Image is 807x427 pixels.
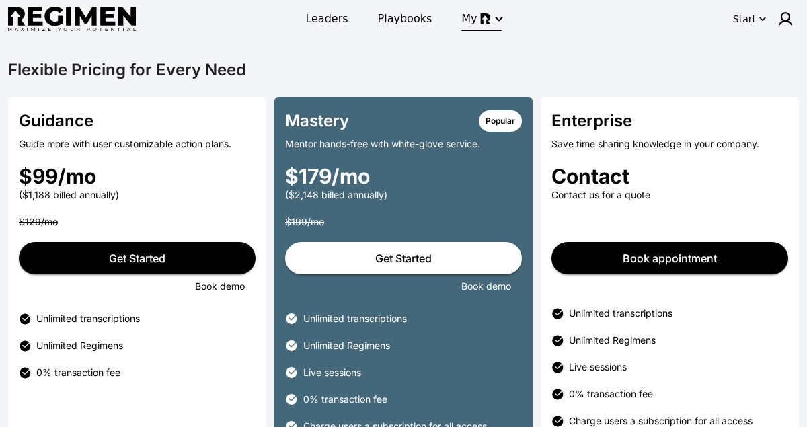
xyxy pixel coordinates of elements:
[303,339,522,352] div: Unlimited Regimens
[285,110,479,132] div: Mastery
[370,7,440,31] a: Playbooks
[285,137,522,151] div: Mentor hands-free with white-glove service.
[453,7,509,31] button: My
[19,137,256,151] div: Guide more with user customizable action plans.
[8,7,136,32] img: Regimen logo
[569,334,788,347] div: Unlimited Regimens
[569,387,788,401] div: 0% transaction fee
[777,11,794,27] img: user icon
[303,312,522,325] div: Unlimited transcriptions
[551,188,788,202] div: Contact us for a quote
[19,188,256,202] div: ($1,188 billed annually)
[19,110,256,132] div: Guidance
[195,280,245,293] button: Book demo
[297,7,356,31] a: Leaders
[285,188,522,202] div: ($2,148 billed annually)
[303,393,522,406] div: 0% transaction fee
[19,242,256,274] a: Get Started
[479,110,522,132] div: Popular
[461,280,511,293] button: Book demo
[36,366,256,379] div: 0% transaction fee
[285,215,522,229] div: $ 199 /mo
[285,164,522,188] div: $179/mo
[551,137,788,151] div: Save time sharing knowledge in your company.
[36,339,256,352] div: Unlimited Regimens
[551,110,788,132] div: Enterprise
[36,312,256,325] div: Unlimited transcriptions
[461,11,477,27] span: My
[19,215,256,229] div: $ 129 /mo
[569,360,788,374] div: Live sessions
[305,11,348,27] span: Leaders
[551,164,788,188] div: Contact
[378,11,432,27] span: Playbooks
[569,307,788,320] div: Unlimited transcriptions
[303,366,522,379] div: Live sessions
[19,164,256,188] div: $99/mo
[730,8,769,30] button: Start
[285,242,522,274] a: Get Started
[551,242,788,274] button: Book appointment
[733,12,756,26] div: Start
